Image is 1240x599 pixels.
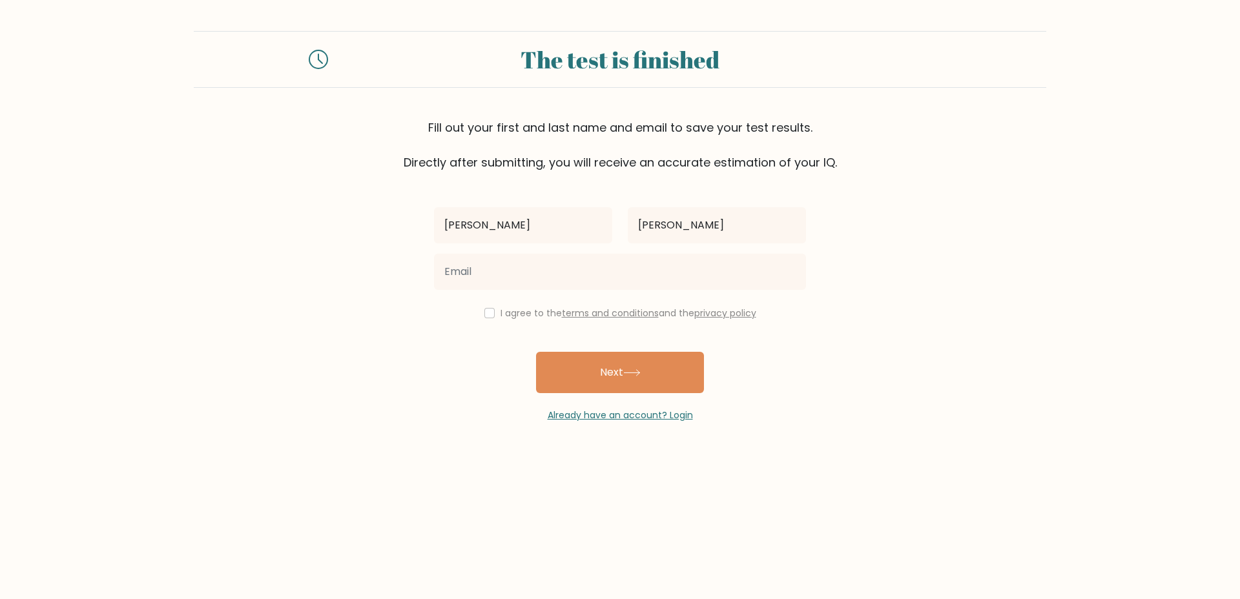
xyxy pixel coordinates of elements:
[694,307,756,320] a: privacy policy
[194,119,1046,171] div: Fill out your first and last name and email to save your test results. Directly after submitting,...
[562,307,659,320] a: terms and conditions
[548,409,693,421] a: Already have an account? Login
[434,254,806,290] input: Email
[501,307,756,320] label: I agree to the and the
[344,42,896,77] div: The test is finished
[434,207,612,243] input: First name
[536,352,704,393] button: Next
[628,207,806,243] input: Last name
